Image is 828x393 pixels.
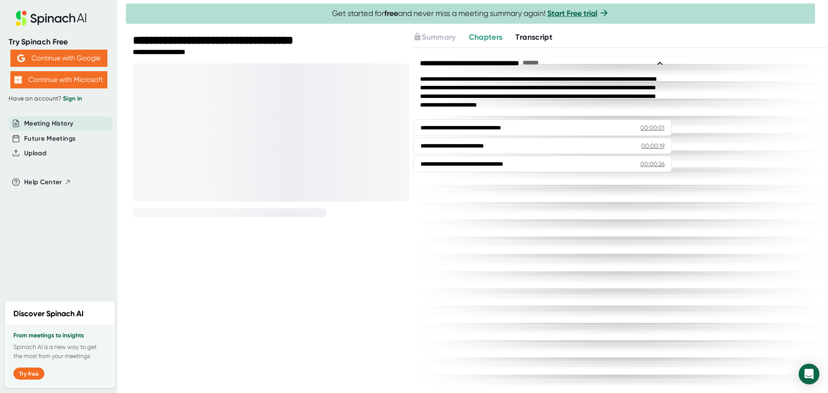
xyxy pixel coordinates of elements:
[422,32,455,42] span: Summary
[10,50,107,67] button: Continue with Google
[469,32,503,42] span: Chapters
[384,9,398,18] b: free
[10,71,107,88] button: Continue with Microsoft
[413,31,455,43] button: Summary
[515,31,552,43] button: Transcript
[63,95,82,102] a: Sign in
[24,177,62,187] span: Help Center
[640,123,665,132] div: 00:00:01
[799,364,819,384] div: Open Intercom Messenger
[547,9,597,18] a: Start Free trial
[24,177,71,187] button: Help Center
[640,160,665,168] div: 00:00:26
[515,32,552,42] span: Transcript
[24,119,73,129] button: Meeting History
[17,54,25,62] img: Aehbyd4JwY73AAAAAElFTkSuQmCC
[13,368,44,380] button: Try free
[9,37,109,47] div: Try Spinach Free
[469,31,503,43] button: Chapters
[641,141,665,150] div: 00:00:19
[13,332,107,339] h3: From meetings to insights
[332,9,609,19] span: Get started for and never miss a meeting summary again!
[9,95,109,103] div: Have an account?
[24,134,75,144] button: Future Meetings
[13,343,107,361] p: Spinach AI is a new way to get the most from your meetings
[24,148,46,158] button: Upload
[13,308,84,320] h2: Discover Spinach AI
